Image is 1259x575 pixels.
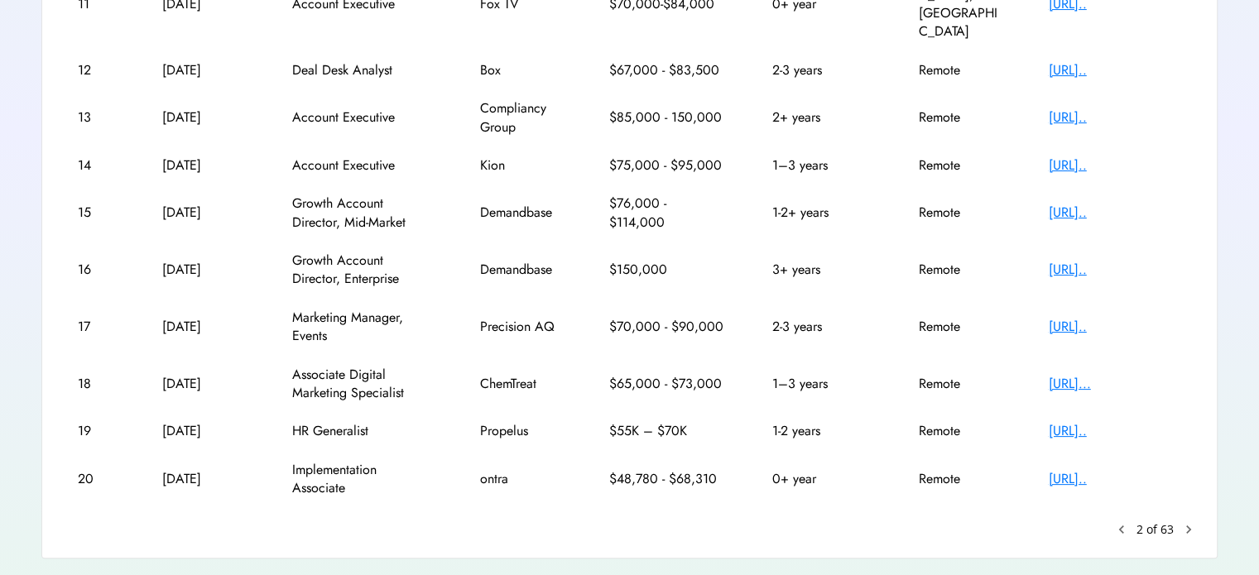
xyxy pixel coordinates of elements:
[162,261,245,279] div: [DATE]
[162,108,245,127] div: [DATE]
[609,422,725,440] div: $55K – $70K
[772,261,872,279] div: 3+ years
[162,204,245,222] div: [DATE]
[480,470,563,488] div: ontra
[292,422,433,440] div: HR Generalist
[292,61,433,79] div: Deal Desk Analyst
[609,194,725,232] div: $76,000 - $114,000
[772,422,872,440] div: 1-2 years
[78,470,115,488] div: 20
[1180,521,1197,538] button: chevron_right
[78,61,115,79] div: 12
[1136,521,1174,538] div: 2 of 63
[919,156,1002,175] div: Remote
[772,204,872,222] div: 1-2+ years
[609,318,725,336] div: $70,000 - $90,000
[609,470,725,488] div: $48,780 - $68,310
[609,61,725,79] div: $67,000 - $83,500
[480,261,563,279] div: Demandbase
[292,252,433,289] div: Growth Account Director, Enterprise
[162,422,245,440] div: [DATE]
[609,108,725,127] div: $85,000 - 150,000
[1049,470,1181,488] div: [URL]..
[919,108,1002,127] div: Remote
[1049,375,1181,393] div: [URL]...
[919,261,1002,279] div: Remote
[1049,204,1181,222] div: [URL]..
[78,422,115,440] div: 19
[480,204,563,222] div: Demandbase
[919,204,1002,222] div: Remote
[919,422,1002,440] div: Remote
[772,156,872,175] div: 1–3 years
[772,375,872,393] div: 1–3 years
[78,156,115,175] div: 14
[78,318,115,336] div: 17
[772,61,872,79] div: 2-3 years
[162,61,245,79] div: [DATE]
[609,375,725,393] div: $65,000 - $73,000
[78,375,115,393] div: 18
[1049,108,1181,127] div: [URL]..
[1049,422,1181,440] div: [URL]..
[1049,318,1181,336] div: [URL]..
[162,470,245,488] div: [DATE]
[609,156,725,175] div: $75,000 - $95,000
[480,318,563,336] div: Precision AQ
[772,108,872,127] div: 2+ years
[78,261,115,279] div: 16
[292,108,433,127] div: Account Executive
[772,318,872,336] div: 2-3 years
[78,108,115,127] div: 13
[1049,156,1181,175] div: [URL]..
[292,366,433,403] div: Associate Digital Marketing Specialist
[480,61,563,79] div: Box
[1113,521,1130,538] button: keyboard_arrow_left
[919,318,1002,336] div: Remote
[162,375,245,393] div: [DATE]
[919,470,1002,488] div: Remote
[772,470,872,488] div: 0+ year
[162,318,245,336] div: [DATE]
[480,156,563,175] div: Kion
[292,156,433,175] div: Account Executive
[919,375,1002,393] div: Remote
[919,61,1002,79] div: Remote
[162,156,245,175] div: [DATE]
[1049,261,1181,279] div: [URL]..
[480,375,563,393] div: ChemTreat
[609,261,725,279] div: $150,000
[480,422,563,440] div: Propelus
[292,461,433,498] div: Implementation Associate
[480,99,563,137] div: Compliancy Group
[292,309,433,346] div: Marketing Manager, Events
[292,194,433,232] div: Growth Account Director, Mid-Market
[1049,61,1181,79] div: [URL]..
[78,204,115,222] div: 15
